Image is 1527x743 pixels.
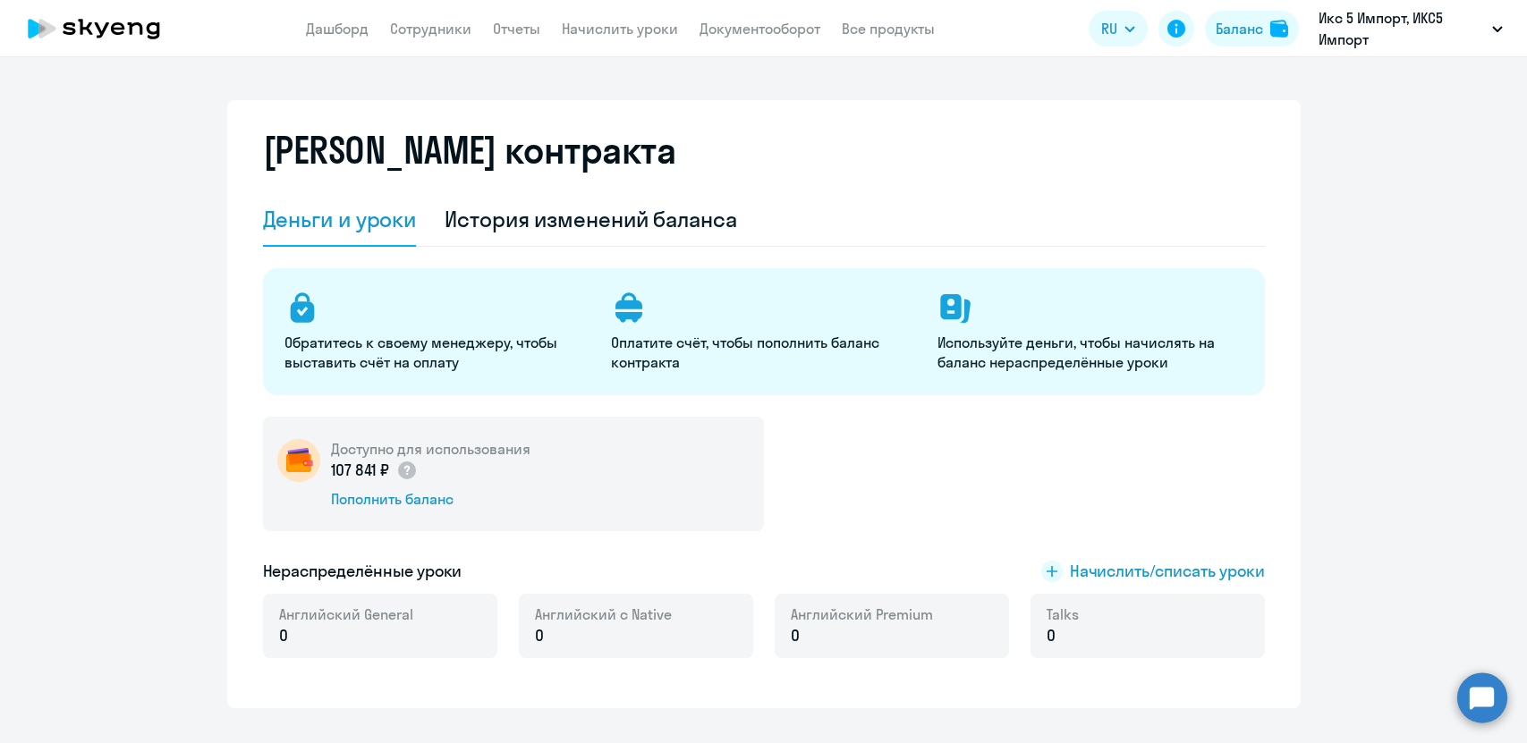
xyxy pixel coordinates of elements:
a: Дашборд [306,20,369,38]
a: Начислить уроки [562,20,678,38]
p: 107 841 ₽ [331,459,419,482]
h5: Нераспределённые уроки [263,560,462,583]
a: Сотрудники [390,20,471,38]
span: Английский с Native [535,604,672,624]
h2: [PERSON_NAME] контракта [263,129,676,172]
span: 0 [279,624,288,647]
a: Все продукты [842,20,935,38]
button: RU [1089,11,1148,46]
span: Английский General [279,604,413,624]
button: Балансbalance [1205,11,1299,46]
p: Икс 5 Импорт, ИКС5 Импорт [1319,7,1485,50]
span: RU [1101,18,1117,39]
span: Английский Premium [791,604,933,624]
a: Отчеты [493,20,540,38]
span: Talks [1047,604,1079,624]
img: wallet-circle.png [277,439,320,482]
div: История изменений баланса [445,205,737,233]
span: 0 [791,624,800,647]
div: Баланс [1216,18,1263,39]
p: Оплатите счёт, чтобы пополнить баланс контракта [611,333,916,372]
p: Обратитесь к своему менеджеру, чтобы выставить счёт на оплату [284,333,590,372]
p: Используйте деньги, чтобы начислять на баланс нераспределённые уроки [937,333,1243,372]
a: Документооборот [700,20,820,38]
div: Пополнить баланс [331,489,530,509]
div: Деньги и уроки [263,205,417,233]
h5: Доступно для использования [331,439,530,459]
span: 0 [1047,624,1056,647]
span: 0 [535,624,544,647]
span: Начислить/списать уроки [1070,560,1265,583]
button: Икс 5 Импорт, ИКС5 Импорт [1310,7,1512,50]
img: balance [1270,20,1288,38]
